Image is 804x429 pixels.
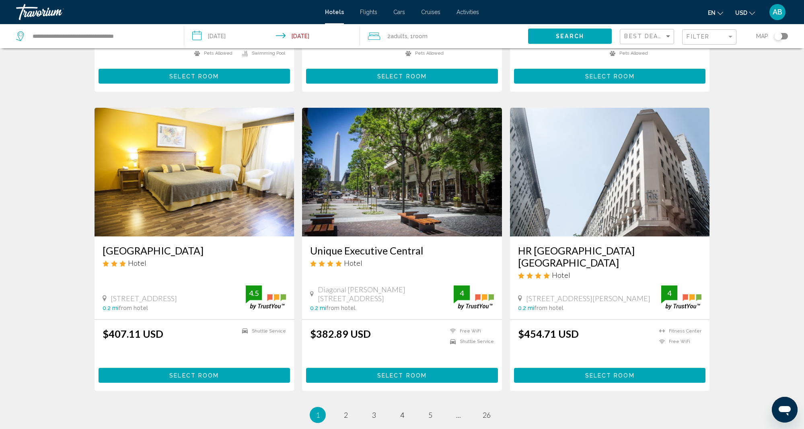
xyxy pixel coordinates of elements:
[421,9,440,15] a: Cruises
[552,271,570,279] span: Hotel
[661,285,701,309] img: trustyou-badge.svg
[16,4,317,20] a: Travorium
[400,411,404,419] span: 4
[360,9,377,15] a: Flights
[99,368,290,383] button: Select Room
[454,288,470,298] div: 4
[585,73,635,80] span: Select Room
[95,108,294,236] img: Hotel image
[454,285,494,309] img: trustyou-badge.svg
[756,31,768,42] span: Map
[446,338,494,345] li: Shuttle Service
[518,328,579,340] ins: $454.71 USD
[325,9,344,15] a: Hotels
[483,411,491,419] span: 26
[99,370,290,379] a: Select Room
[103,305,119,311] span: 0.2 mi
[624,33,672,40] mat-select: Sort by
[316,411,320,419] span: 1
[306,368,498,383] button: Select Room
[407,31,428,42] span: , 1
[393,9,405,15] a: Cars
[655,338,701,345] li: Free WiFi
[310,305,326,311] span: 0.2 mi
[360,24,528,48] button: Travelers: 2 adults, 0 children
[528,29,612,43] button: Search
[119,305,148,311] span: from hotel
[169,372,219,379] span: Select Room
[428,411,432,419] span: 5
[310,259,494,267] div: 4 star Hotel
[456,411,461,419] span: ...
[534,305,563,311] span: from hotel
[708,7,723,18] button: Change language
[302,108,502,236] img: Hotel image
[514,71,706,80] a: Select Room
[99,69,290,84] button: Select Room
[391,33,407,39] span: Adults
[735,10,747,16] span: USD
[526,294,650,303] span: [STREET_ADDRESS][PERSON_NAME]
[306,69,498,84] button: Select Room
[413,33,428,39] span: Room
[514,69,706,84] button: Select Room
[310,328,371,340] ins: $382.89 USD
[518,244,702,269] a: HR [GEOGRAPHIC_DATA] [GEOGRAPHIC_DATA]
[518,271,702,279] div: 4 star Hotel
[377,73,427,80] span: Select Room
[344,259,362,267] span: Hotel
[103,244,286,257] a: [GEOGRAPHIC_DATA]
[184,24,360,48] button: Check-in date: Nov 22, 2025 Check-out date: Nov 29, 2025
[585,372,635,379] span: Select Room
[772,397,798,423] iframe: Button to launch messaging window
[682,29,736,45] button: Filter
[456,9,479,15] a: Activities
[661,288,677,298] div: 4
[735,7,755,18] button: Change currency
[111,294,177,303] span: [STREET_ADDRESS]
[514,368,706,383] button: Select Room
[624,33,666,39] span: Best Deals
[306,370,498,379] a: Select Room
[768,33,788,40] button: Toggle map
[246,288,262,298] div: 4.5
[344,411,348,419] span: 2
[655,328,701,335] li: Fitness Center
[518,305,534,311] span: 0.2 mi
[767,4,788,21] button: User Menu
[514,370,706,379] a: Select Room
[318,285,454,303] span: Diagonal [PERSON_NAME][STREET_ADDRESS]
[306,71,498,80] a: Select Room
[169,73,219,80] span: Select Room
[556,33,584,40] span: Search
[401,50,448,57] li: Pets Allowed
[510,108,710,236] img: Hotel image
[103,259,286,267] div: 3 star Hotel
[238,328,286,335] li: Shuttle Service
[103,328,163,340] ins: $407.11 USD
[773,8,782,16] span: AB
[372,411,376,419] span: 3
[128,259,146,267] span: Hotel
[606,50,654,57] li: Pets Allowed
[310,244,494,257] a: Unique Executive Central
[708,10,716,16] span: en
[95,407,710,423] ul: Pagination
[446,328,494,335] li: Free WiFi
[377,372,427,379] span: Select Room
[326,305,356,311] span: from hotel
[246,285,286,309] img: trustyou-badge.svg
[687,33,709,40] span: Filter
[238,50,286,57] li: Swimming Pool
